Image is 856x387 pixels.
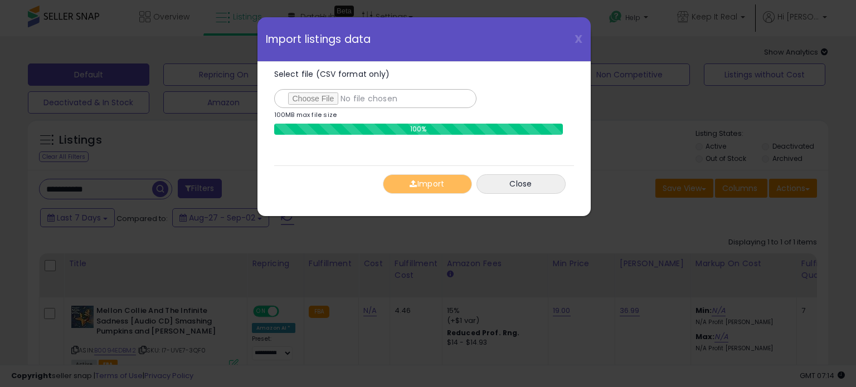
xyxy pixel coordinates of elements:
p: 100MB max file size [274,112,337,118]
span: Import listings data [266,34,371,45]
div: 100% [274,124,563,135]
span: X [575,31,582,47]
button: Close [476,174,566,194]
span: Select file (CSV format only) [274,68,390,80]
button: Import [383,174,472,194]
